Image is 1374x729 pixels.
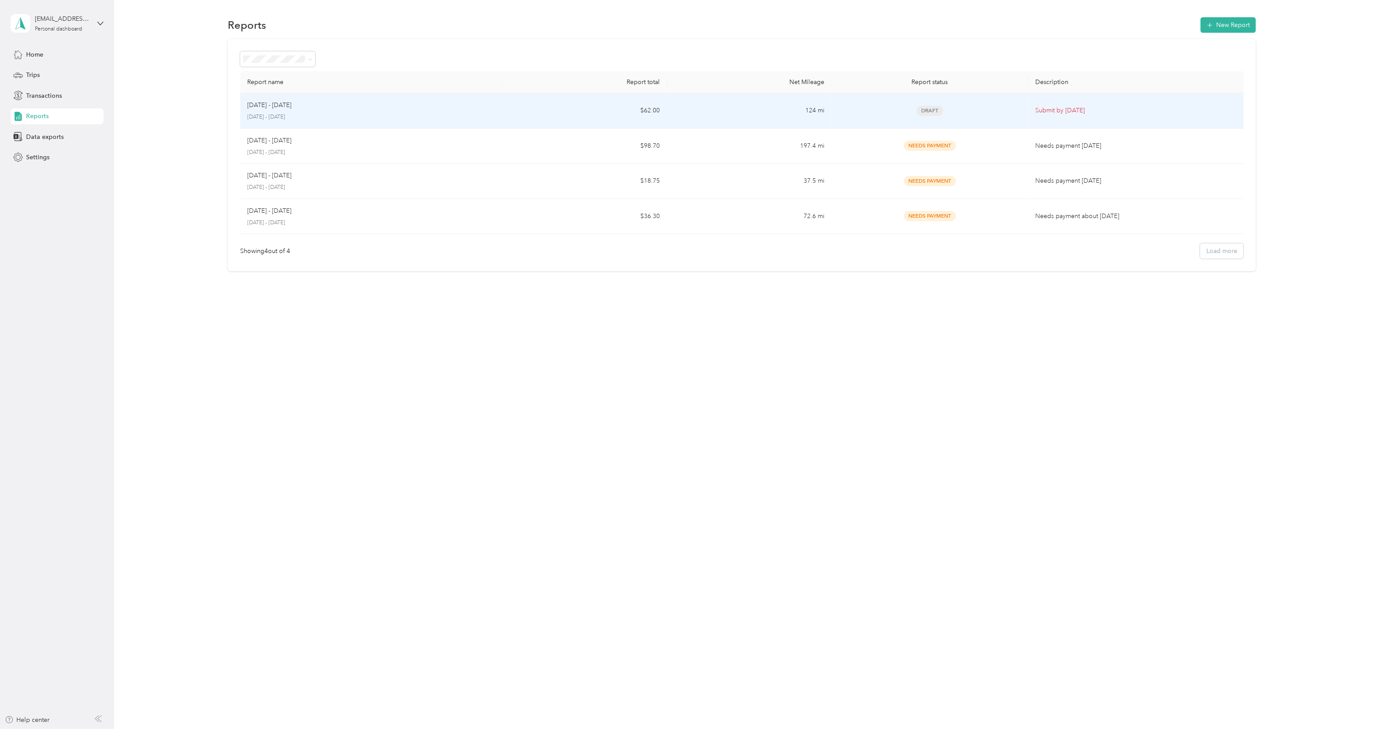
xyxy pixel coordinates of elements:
[904,176,956,186] span: Needs Payment
[503,199,667,234] td: $36.30
[503,71,667,93] th: Report total
[904,211,956,221] span: Needs Payment
[26,153,50,162] span: Settings
[240,71,503,93] th: Report name
[26,91,62,100] span: Transactions
[5,715,50,725] button: Help center
[240,246,290,256] div: Showing 4 out of 4
[247,149,496,157] p: [DATE] - [DATE]
[1035,176,1240,186] p: Needs payment [DATE]
[26,111,49,121] span: Reports
[1035,141,1240,151] p: Needs payment [DATE]
[503,93,667,129] td: $62.00
[247,171,291,180] p: [DATE] - [DATE]
[667,129,831,164] td: 197.4 mi
[1035,211,1240,221] p: Needs payment about [DATE]
[26,50,43,59] span: Home
[667,199,831,234] td: 72.6 mi
[503,129,667,164] td: $98.70
[667,71,831,93] th: Net Mileage
[904,141,956,151] span: Needs Payment
[35,27,82,32] div: Personal dashboard
[247,136,291,146] p: [DATE] - [DATE]
[26,132,64,142] span: Data exports
[26,70,40,80] span: Trips
[247,100,291,110] p: [DATE] - [DATE]
[35,14,90,23] div: [EMAIL_ADDRESS][DOMAIN_NAME]
[838,78,1021,86] div: Report status
[247,184,496,192] p: [DATE] - [DATE]
[228,20,266,30] h1: Reports
[1028,71,1247,93] th: Description
[247,206,291,216] p: [DATE] - [DATE]
[503,164,667,199] td: $18.75
[667,93,831,129] td: 124 mi
[247,219,496,227] p: [DATE] - [DATE]
[247,113,496,121] p: [DATE] - [DATE]
[1035,106,1240,115] p: Submit by [DATE]
[917,106,943,116] span: Draft
[1324,679,1374,729] iframe: Everlance-gr Chat Button Frame
[1201,17,1256,33] button: New Report
[667,164,831,199] td: 37.5 mi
